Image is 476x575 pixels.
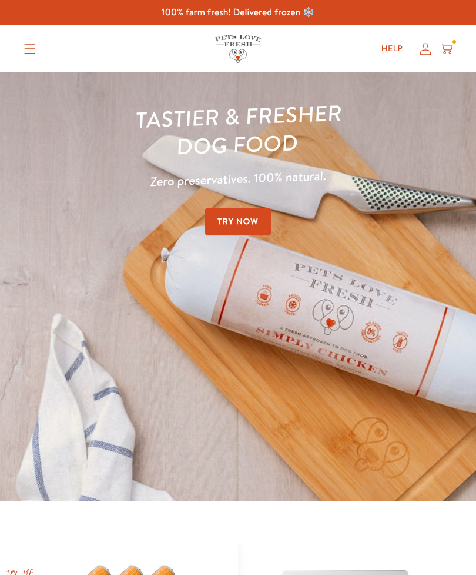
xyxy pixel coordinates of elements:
[372,37,413,61] a: Help
[15,34,45,64] summary: Translation missing: en.sections.header.menu
[22,95,454,167] h1: Tastier & fresher dog food
[205,208,271,235] a: Try Now
[24,161,453,197] p: Zero preservatives. 100% natural.
[215,35,261,62] img: Pets Love Fresh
